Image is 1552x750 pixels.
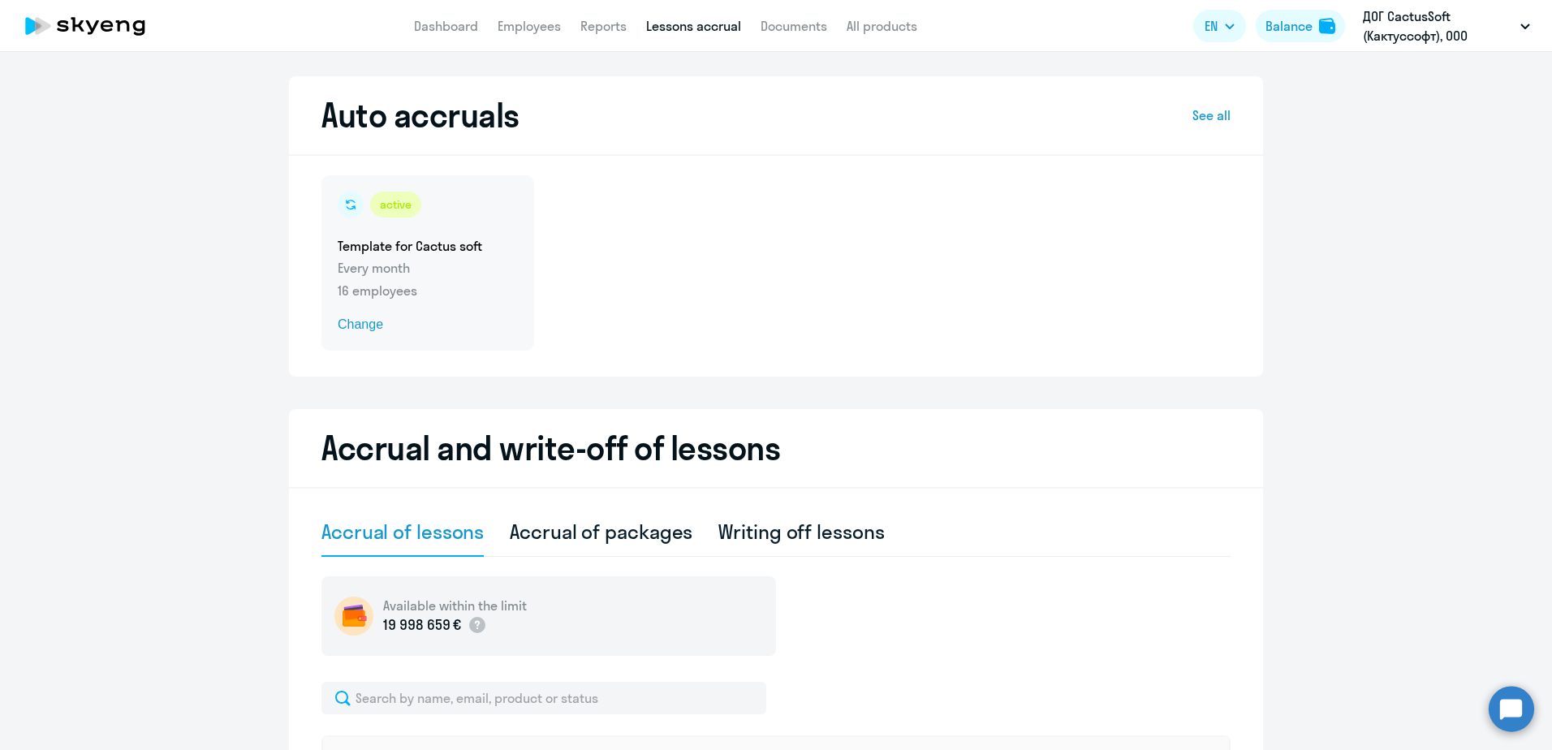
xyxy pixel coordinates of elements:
p: 19 998 659 € [383,614,461,636]
h2: Accrual and write-off of lessons [321,429,1231,468]
div: Writing off lessons [718,519,884,545]
input: Search by name, email, product or status [321,682,766,714]
button: ДОГ CactusSoft (Кактуссофт), ООО КАКТУССОФТ [1355,6,1538,45]
a: Reports [580,18,627,34]
h2: Auto accruals [321,96,519,135]
a: Dashboard [414,18,478,34]
a: Lessons accrual [646,18,741,34]
img: wallet-circle.png [334,597,373,636]
div: Accrual of packages [510,519,692,545]
div: Accrual of lessons [321,519,484,545]
span: Change [338,315,518,334]
img: balance [1319,18,1335,34]
a: All products [847,18,917,34]
button: EN [1193,10,1246,42]
p: ДОГ CactusSoft (Кактуссофт), ООО КАКТУССОФТ [1363,6,1514,45]
div: active [370,192,421,218]
div: Balance [1265,16,1313,36]
h5: Template for Cactus soft [338,237,518,255]
p: 16 employees [338,281,518,300]
p: Every month [338,258,518,278]
button: Balancebalance [1256,10,1345,42]
a: See all [1192,106,1231,125]
a: Employees [498,18,561,34]
a: Documents [761,18,827,34]
h5: Available within the limit [383,597,527,614]
span: EN [1205,16,1218,36]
